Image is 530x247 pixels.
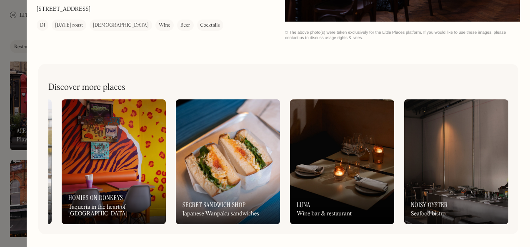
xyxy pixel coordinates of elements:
[290,99,394,224] a: LunaWine bar & restaurant
[182,201,246,209] h3: Secret Sandwich Shop
[62,99,166,224] a: Homies on DonkeysTaquería in the heart of [GEOGRAPHIC_DATA]
[68,194,123,202] h3: Homies on Donkeys
[37,5,90,14] p: [STREET_ADDRESS]
[411,210,445,217] div: Seafood bistro
[200,21,220,30] div: Cocktails
[182,210,259,217] div: Japanese Wanpaku sandwiches
[40,21,45,30] div: DJ
[297,201,310,209] h3: Luna
[180,21,190,30] div: Beer
[68,204,159,218] div: Taquería in the heart of [GEOGRAPHIC_DATA]
[285,30,520,41] div: © The above photo(s) were taken exclusively for the Little Places platform. If you would like to ...
[404,99,508,224] a: Noisy OysterSeafood bistro
[176,99,280,224] a: Secret Sandwich ShopJapanese Wanpaku sandwiches
[159,21,170,30] div: Wine
[55,21,83,30] div: [DATE] roast
[93,21,149,30] div: [DEMOGRAPHIC_DATA]
[48,82,125,93] h2: Discover more places
[411,201,448,209] h3: Noisy Oyster
[297,210,352,217] div: Wine bar & restaurant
